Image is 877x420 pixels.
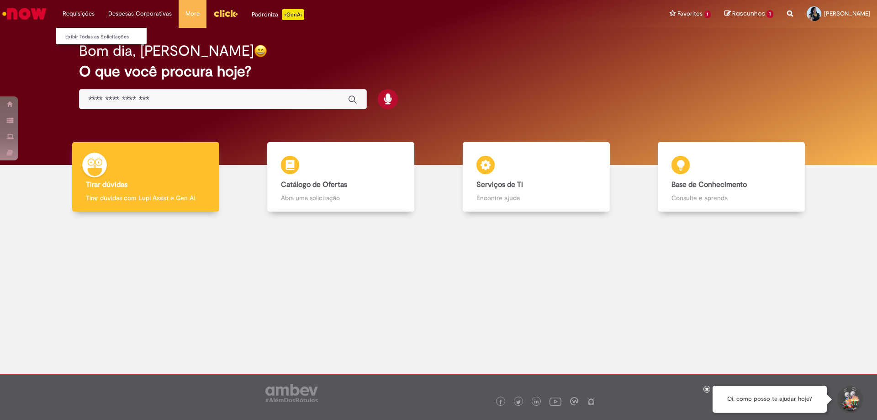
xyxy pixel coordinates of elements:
p: Abra uma solicitação [281,193,401,202]
span: 1 [704,11,711,18]
b: Catálogo de Ofertas [281,180,347,189]
b: Base de Conhecimento [671,180,747,189]
span: Rascunhos [732,9,765,18]
img: logo_footer_naosei.png [587,397,595,405]
a: Tirar dúvidas Tirar dúvidas com Lupi Assist e Gen Ai [48,142,243,212]
span: Requisições [63,9,95,18]
img: logo_footer_workplace.png [570,397,578,405]
div: Padroniza [252,9,304,20]
p: Consulte e aprenda [671,193,791,202]
span: [PERSON_NAME] [824,10,870,17]
p: Encontre ajuda [476,193,596,202]
span: More [185,9,200,18]
img: click_logo_yellow_360x200.png [213,6,238,20]
span: 1 [766,10,773,18]
img: logo_footer_twitter.png [516,400,521,404]
img: logo_footer_linkedin.png [534,399,539,405]
img: logo_footer_youtube.png [549,395,561,407]
a: Catálogo de Ofertas Abra uma solicitação [243,142,439,212]
img: logo_footer_ambev_rotulo_gray.png [265,384,318,402]
img: logo_footer_facebook.png [498,400,503,404]
b: Serviços de TI [476,180,523,189]
a: Base de Conhecimento Consulte e aprenda [634,142,829,212]
h2: O que você procura hoje? [79,64,798,80]
span: Favoritos [677,9,703,18]
b: Tirar dúvidas [86,180,127,189]
p: Tirar dúvidas com Lupi Assist e Gen Ai [86,193,206,202]
img: happy-face.png [254,44,267,58]
a: Serviços de TI Encontre ajuda [438,142,634,212]
a: Rascunhos [724,10,773,18]
div: Oi, como posso te ajudar hoje? [713,386,827,413]
a: Exibir Todas as Solicitações [56,32,157,42]
p: +GenAi [282,9,304,20]
button: Iniciar Conversa de Suporte [836,386,863,413]
img: ServiceNow [1,5,48,23]
span: Despesas Corporativas [108,9,172,18]
ul: Requisições [56,27,147,45]
h2: Bom dia, [PERSON_NAME] [79,43,254,59]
